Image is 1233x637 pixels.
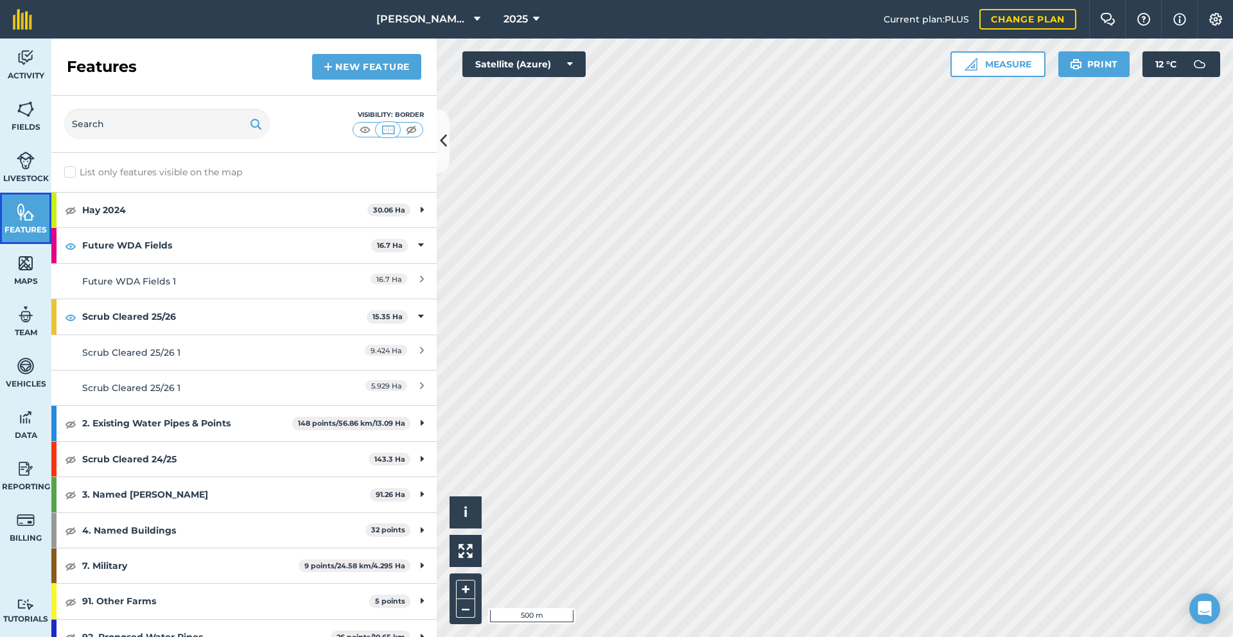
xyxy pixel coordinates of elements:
div: Visibility: Border [352,110,424,120]
img: svg+xml;base64,PD94bWwgdmVyc2lvbj0iMS4wIiBlbmNvZGluZz0idXRmLTgiPz4KPCEtLSBHZW5lcmF0b3I6IEFkb2JlIE... [17,510,35,530]
label: List only features visible on the map [64,166,242,179]
strong: 7. Military [82,548,299,583]
span: 5.929 Ha [365,380,407,391]
button: i [450,496,482,528]
div: Scrub Cleared 25/26 1 [82,381,310,395]
img: A cog icon [1208,13,1223,26]
strong: Hay 2024 [82,193,367,227]
strong: 4. Named Buildings [82,513,365,548]
img: svg+xml;base64,PHN2ZyB4bWxucz0iaHR0cDovL3d3dy53My5vcmcvMjAwMC9zdmciIHdpZHRoPSIxNyIgaGVpZ2h0PSIxNy... [1173,12,1186,27]
div: Scrub Cleared 25/26 1 [82,345,310,360]
img: svg+xml;base64,PHN2ZyB4bWxucz0iaHR0cDovL3d3dy53My5vcmcvMjAwMC9zdmciIHdpZHRoPSI1NiIgaGVpZ2h0PSI2MC... [17,202,35,222]
img: svg+xml;base64,PHN2ZyB4bWxucz0iaHR0cDovL3d3dy53My5vcmcvMjAwMC9zdmciIHdpZHRoPSIxOCIgaGVpZ2h0PSIyNC... [65,558,76,573]
img: svg+xml;base64,PHN2ZyB4bWxucz0iaHR0cDovL3d3dy53My5vcmcvMjAwMC9zdmciIHdpZHRoPSIxOCIgaGVpZ2h0PSIyNC... [65,310,76,325]
button: Print [1058,51,1130,77]
span: [PERSON_NAME] Cross [376,12,469,27]
strong: Scrub Cleared 25/26 [82,299,367,334]
a: Change plan [979,9,1076,30]
img: Two speech bubbles overlapping with the left bubble in the forefront [1100,13,1115,26]
a: Future WDA Fields 116.7 Ha [51,263,437,299]
div: 7. Military9 points/24.58 km/4.295 Ha [51,548,437,583]
img: svg+xml;base64,PHN2ZyB4bWxucz0iaHR0cDovL3d3dy53My5vcmcvMjAwMC9zdmciIHdpZHRoPSIxNCIgaGVpZ2h0PSIyNC... [324,59,333,74]
img: svg+xml;base64,PHN2ZyB4bWxucz0iaHR0cDovL3d3dy53My5vcmcvMjAwMC9zdmciIHdpZHRoPSIxOCIgaGVpZ2h0PSIyNC... [65,416,76,432]
img: svg+xml;base64,PD94bWwgdmVyc2lvbj0iMS4wIiBlbmNvZGluZz0idXRmLTgiPz4KPCEtLSBHZW5lcmF0b3I6IEFkb2JlIE... [17,151,35,170]
span: 16.7 Ha [371,274,407,284]
img: svg+xml;base64,PHN2ZyB4bWxucz0iaHR0cDovL3d3dy53My5vcmcvMjAwMC9zdmciIHdpZHRoPSI1NiIgaGVpZ2h0PSI2MC... [17,100,35,119]
div: Hay 202430.06 Ha [51,193,437,227]
strong: 143.3 Ha [374,455,405,464]
img: svg+xml;base64,PD94bWwgdmVyc2lvbj0iMS4wIiBlbmNvZGluZz0idXRmLTgiPz4KPCEtLSBHZW5lcmF0b3I6IEFkb2JlIE... [17,356,35,376]
img: svg+xml;base64,PHN2ZyB4bWxucz0iaHR0cDovL3d3dy53My5vcmcvMjAwMC9zdmciIHdpZHRoPSIxOCIgaGVpZ2h0PSIyNC... [65,594,76,609]
strong: 3. Named [PERSON_NAME] [82,477,370,512]
img: svg+xml;base64,PHN2ZyB4bWxucz0iaHR0cDovL3d3dy53My5vcmcvMjAwMC9zdmciIHdpZHRoPSI1MCIgaGVpZ2h0PSI0MC... [357,123,373,136]
img: svg+xml;base64,PHN2ZyB4bWxucz0iaHR0cDovL3d3dy53My5vcmcvMjAwMC9zdmciIHdpZHRoPSIxOCIgaGVpZ2h0PSIyNC... [65,487,76,502]
a: Scrub Cleared 25/26 19.424 Ha [51,335,437,370]
img: A question mark icon [1136,13,1151,26]
span: Current plan : PLUS [884,12,969,26]
span: 12 ° C [1155,51,1176,77]
strong: Future WDA Fields [82,228,371,263]
strong: 91.26 Ha [376,490,405,499]
strong: 30.06 Ha [373,205,405,214]
img: svg+xml;base64,PD94bWwgdmVyc2lvbj0iMS4wIiBlbmNvZGluZz0idXRmLTgiPz4KPCEtLSBHZW5lcmF0b3I6IEFkb2JlIE... [17,48,35,67]
img: svg+xml;base64,PD94bWwgdmVyc2lvbj0iMS4wIiBlbmNvZGluZz0idXRmLTgiPz4KPCEtLSBHZW5lcmF0b3I6IEFkb2JlIE... [17,305,35,324]
a: New feature [312,54,421,80]
img: svg+xml;base64,PD94bWwgdmVyc2lvbj0iMS4wIiBlbmNvZGluZz0idXRmLTgiPz4KPCEtLSBHZW5lcmF0b3I6IEFkb2JlIE... [17,459,35,478]
a: Scrub Cleared 25/26 15.929 Ha [51,370,437,405]
img: svg+xml;base64,PHN2ZyB4bWxucz0iaHR0cDovL3d3dy53My5vcmcvMjAwMC9zdmciIHdpZHRoPSI1NiIgaGVpZ2h0PSI2MC... [17,254,35,273]
button: + [456,580,475,599]
img: fieldmargin Logo [13,9,32,30]
div: Scrub Cleared 25/2615.35 Ha [51,299,437,334]
img: svg+xml;base64,PHN2ZyB4bWxucz0iaHR0cDovL3d3dy53My5vcmcvMjAwMC9zdmciIHdpZHRoPSI1MCIgaGVpZ2h0PSI0MC... [403,123,419,136]
div: Open Intercom Messenger [1189,593,1220,624]
img: svg+xml;base64,PHN2ZyB4bWxucz0iaHR0cDovL3d3dy53My5vcmcvMjAwMC9zdmciIHdpZHRoPSIxOSIgaGVpZ2h0PSIyNC... [250,116,262,132]
div: Future WDA Fields 1 [82,274,310,288]
span: 9.424 Ha [365,345,407,356]
button: 12 °C [1142,51,1220,77]
span: 2025 [503,12,528,27]
span: i [464,504,468,520]
strong: 2. Existing Water Pipes & Points [82,406,292,441]
button: – [456,599,475,618]
div: 3. Named [PERSON_NAME]91.26 Ha [51,477,437,512]
img: svg+xml;base64,PHN2ZyB4bWxucz0iaHR0cDovL3d3dy53My5vcmcvMjAwMC9zdmciIHdpZHRoPSIxOCIgaGVpZ2h0PSIyNC... [65,451,76,467]
div: Future WDA Fields16.7 Ha [51,228,437,263]
img: svg+xml;base64,PHN2ZyB4bWxucz0iaHR0cDovL3d3dy53My5vcmcvMjAwMC9zdmciIHdpZHRoPSI1MCIgaGVpZ2h0PSI0MC... [380,123,396,136]
strong: Scrub Cleared 24/25 [82,442,369,476]
div: Scrub Cleared 24/25143.3 Ha [51,442,437,476]
h2: Features [67,57,137,77]
input: Search [64,109,270,139]
img: svg+xml;base64,PHN2ZyB4bWxucz0iaHR0cDovL3d3dy53My5vcmcvMjAwMC9zdmciIHdpZHRoPSIxOCIgaGVpZ2h0PSIyNC... [65,238,76,254]
strong: 91. Other Farms [82,584,369,618]
img: svg+xml;base64,PD94bWwgdmVyc2lvbj0iMS4wIiBlbmNvZGluZz0idXRmLTgiPz4KPCEtLSBHZW5lcmF0b3I6IEFkb2JlIE... [1187,51,1212,77]
img: svg+xml;base64,PD94bWwgdmVyc2lvbj0iMS4wIiBlbmNvZGluZz0idXRmLTgiPz4KPCEtLSBHZW5lcmF0b3I6IEFkb2JlIE... [17,408,35,427]
strong: 32 points [371,525,405,534]
div: 4. Named Buildings32 points [51,513,437,548]
img: svg+xml;base64,PHN2ZyB4bWxucz0iaHR0cDovL3d3dy53My5vcmcvMjAwMC9zdmciIHdpZHRoPSIxOCIgaGVpZ2h0PSIyNC... [65,523,76,538]
strong: 16.7 Ha [377,241,403,250]
img: Four arrows, one pointing top left, one top right, one bottom right and the last bottom left [459,544,473,558]
div: 91. Other Farms5 points [51,584,437,618]
strong: 9 points / 24.58 km / 4.295 Ha [304,561,405,570]
strong: 15.35 Ha [372,312,403,321]
div: 2. Existing Water Pipes & Points148 points/56.86 km/13.09 Ha [51,406,437,441]
img: svg+xml;base64,PHN2ZyB4bWxucz0iaHR0cDovL3d3dy53My5vcmcvMjAwMC9zdmciIHdpZHRoPSIxOCIgaGVpZ2h0PSIyNC... [65,202,76,218]
img: svg+xml;base64,PHN2ZyB4bWxucz0iaHR0cDovL3d3dy53My5vcmcvMjAwMC9zdmciIHdpZHRoPSIxOSIgaGVpZ2h0PSIyNC... [1070,57,1082,72]
button: Measure [950,51,1045,77]
strong: 5 points [375,597,405,606]
strong: 148 points / 56.86 km / 13.09 Ha [298,419,405,428]
img: svg+xml;base64,PD94bWwgdmVyc2lvbj0iMS4wIiBlbmNvZGluZz0idXRmLTgiPz4KPCEtLSBHZW5lcmF0b3I6IEFkb2JlIE... [17,598,35,611]
img: Ruler icon [965,58,977,71]
button: Satellite (Azure) [462,51,586,77]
